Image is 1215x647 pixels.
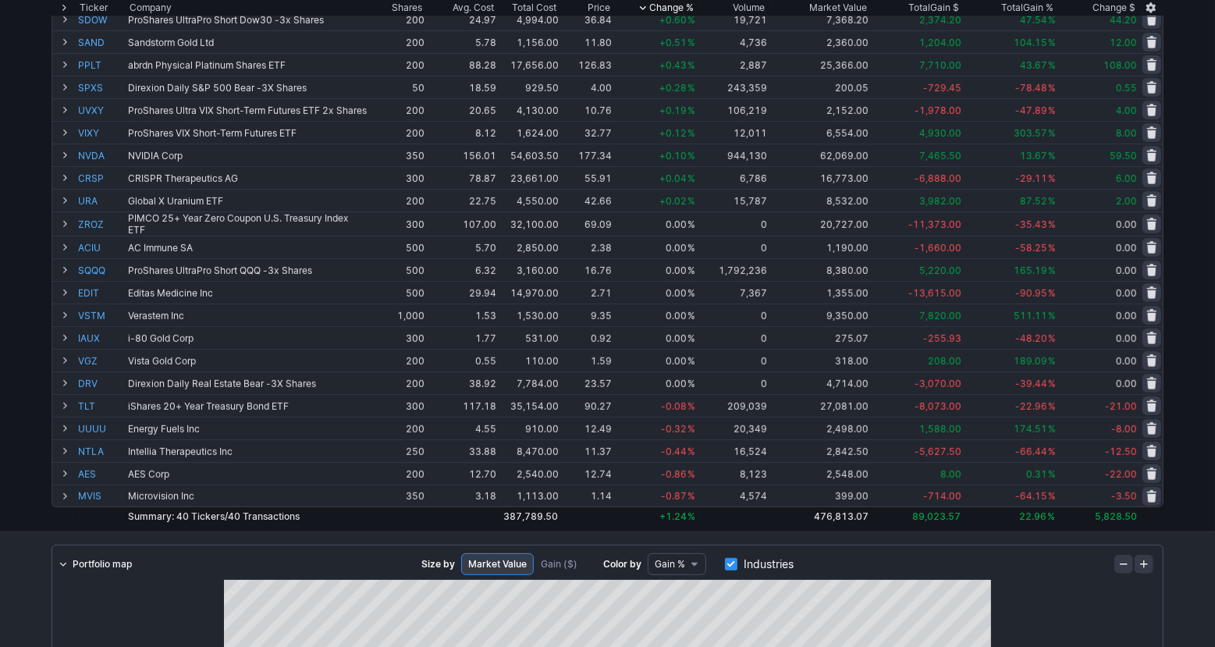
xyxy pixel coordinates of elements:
td: 1,156.00 [498,30,560,53]
span: -35.43 [1015,219,1047,230]
span: 0.00 [1116,310,1137,322]
td: 42.66 [560,189,613,212]
a: AES [78,463,125,485]
span: 0.00 [666,378,687,389]
td: 4,130.00 [498,98,560,121]
div: PIMCO 25+ Year Zero Coupon U.S. Treasury Index ETF [128,212,368,236]
span: 189.09 [1014,355,1047,367]
span: % [1048,127,1056,139]
td: 19,721 [697,8,769,30]
span: % [1048,310,1056,322]
div: Verastem Inc [128,310,368,322]
td: 35,154.00 [498,394,560,417]
span: 0.55 [1116,82,1137,94]
label: Industries [725,553,794,575]
div: ProShares UltraPro Short Dow30 -3x Shares [128,14,368,26]
td: 24.97 [426,8,498,30]
span: % [1048,37,1056,48]
span: % [687,355,695,367]
td: 3,160.00 [498,258,560,281]
td: 200 [370,98,426,121]
span: 208.00 [928,355,961,367]
span: % [687,82,695,94]
td: 0.92 [560,326,613,349]
span: % [687,172,695,184]
div: Vista Gold Corp [128,355,368,367]
td: 929.50 [498,76,560,98]
span: Gain % [655,556,685,572]
span: % [687,378,695,389]
span: -22.96 [1015,400,1047,412]
div: ProShares UltraPro Short QQQ -3x Shares [128,265,368,276]
td: 126.83 [560,53,613,76]
span: -3,070.00 [915,378,961,389]
td: 54,603.50 [498,144,560,166]
span: +0.04 [659,172,687,184]
span: -21.00 [1105,400,1137,412]
span: 0.00 [1116,332,1137,344]
input: Industries [725,558,737,571]
td: 1.53 [426,304,498,326]
a: VIXY [78,122,125,144]
span: +0.10 [659,150,687,162]
a: Portfolio map [52,553,138,575]
span: 6.00 [1116,172,1137,184]
td: 8,470.00 [498,439,560,462]
span: 59.50 [1110,150,1137,162]
td: 5.70 [426,236,498,258]
span: +0.19 [659,105,687,116]
td: 500 [370,258,426,281]
span: -0.32 [661,423,687,435]
td: 29.94 [426,281,498,304]
td: 16,524 [697,439,769,462]
span: % [1048,195,1056,207]
td: 200 [370,417,426,439]
span: -29.11 [1015,172,1047,184]
span: % [687,446,695,457]
span: +0.51 [659,37,687,48]
span: -48.20 [1015,332,1047,344]
div: Global X Uranium ETF [128,195,368,207]
div: Direxion Daily Real Estate Bear -3X Shares [128,378,368,389]
td: 2,850.00 [498,236,560,258]
td: 1.59 [560,349,613,371]
td: 318.00 [769,349,871,371]
span: % [687,332,695,344]
span: % [1048,265,1056,276]
td: 11.80 [560,30,613,53]
span: % [1048,59,1056,71]
span: % [687,59,695,71]
td: 209,039 [697,394,769,417]
a: CRSP [78,167,125,189]
td: 200 [370,121,426,144]
span: 0.00 [666,287,687,299]
td: 14,970.00 [498,281,560,304]
span: 87.52 [1020,195,1047,207]
span: % [687,310,695,322]
td: 9.35 [560,304,613,326]
td: 10.76 [560,98,613,121]
td: 2,540.00 [498,462,560,485]
td: 11.37 [560,439,613,462]
span: Portfolio map [73,556,132,572]
span: -6,888.00 [915,172,961,184]
span: 303.57 [1014,127,1047,139]
span: % [687,265,695,276]
span: 0.00 [666,310,687,322]
span: -13,615.00 [908,287,961,299]
span: 0.00 [1116,355,1137,367]
td: 1,355.00 [769,281,871,304]
td: 6.32 [426,258,498,281]
div: Sandstorm Gold Ltd [128,37,368,48]
div: CRISPR Therapeutics AG [128,172,368,184]
td: 4,550.00 [498,189,560,212]
span: 5,220.00 [919,265,961,276]
span: 1,588.00 [919,423,961,435]
td: 350 [370,144,426,166]
span: -0.86 [661,468,687,480]
span: -58.25 [1015,242,1047,254]
td: 16,773.00 [769,166,871,189]
div: NVIDIA Corp [128,150,368,162]
span: 0.00 [666,355,687,367]
span: 4.00 [1116,105,1137,116]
